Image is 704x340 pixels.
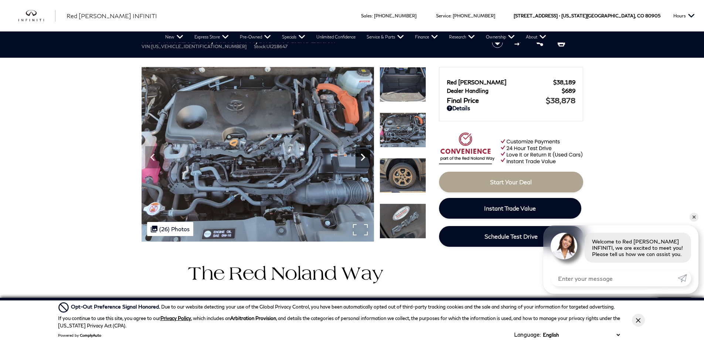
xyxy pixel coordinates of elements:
[67,12,157,19] span: Red [PERSON_NAME] INFINITI
[361,13,372,18] span: Sales
[585,233,691,263] div: Welcome to Red [PERSON_NAME] INFINITI, we are excited to meet you! Please tell us how we can assi...
[380,203,426,239] img: Used 2024 Midnight Black Metallic Toyota Woodland Edition image 26
[142,44,151,49] span: VIN:
[254,44,266,49] span: Stock:
[18,10,55,22] img: INFINITI
[409,31,443,43] a: Finance
[490,178,532,185] span: Start Your Deal
[551,233,577,259] img: Agent profile photo
[71,303,615,311] div: Due to our website detecting your use of the Global Privacy Control, you have been automatically ...
[380,158,426,193] img: Used 2024 Midnight Black Metallic Toyota Woodland Edition image 25
[551,270,678,286] input: Enter your message
[443,31,480,43] a: Research
[361,31,409,43] a: Service & Parts
[230,315,276,321] strong: Arbitration Provision
[484,233,538,240] span: Schedule Test Drive
[447,79,575,85] a: Red [PERSON_NAME] $38,189
[151,44,246,49] span: [US_VEHICLE_IDENTIFICATION_NUMBER]
[447,87,562,94] span: Dealer Handling
[380,112,426,148] img: Used 2024 Midnight Black Metallic Toyota Woodland Edition image 24
[513,37,524,48] button: Compare Vehicle
[514,13,660,18] a: [STREET_ADDRESS] • [US_STATE][GEOGRAPHIC_DATA], CO 80905
[189,31,234,43] a: Express Store
[147,222,193,236] div: (26) Photos
[67,11,157,20] a: Red [PERSON_NAME] INFINITI
[678,270,691,286] a: Submit
[514,332,541,337] div: Language:
[520,31,552,43] a: About
[160,315,191,321] a: Privacy Policy
[380,67,426,102] img: Used 2024 Midnight Black Metallic Toyota Woodland Edition image 23
[80,333,101,337] a: ComplyAuto
[632,314,645,327] button: Close Button
[650,297,698,316] a: Live Chat
[58,333,101,337] div: Powered by
[439,198,581,219] a: Instant Trade Value
[266,44,288,49] span: UI218647
[374,13,416,18] a: [PHONE_NUMBER]
[234,31,276,43] a: Pre-Owned
[447,96,575,105] a: Final Price $38,878
[160,31,189,43] a: New
[142,36,480,44] h1: 2024 Toyota RAV4 Hybrid Woodland Edition
[447,87,575,94] a: Dealer Handling $689
[71,303,161,310] span: Opt-Out Preference Signal Honored .
[276,31,311,43] a: Specials
[447,79,553,85] span: Red [PERSON_NAME]
[447,105,575,111] a: Details
[562,87,575,94] span: $689
[439,172,583,192] a: Start Your Deal
[436,13,450,18] span: Service
[453,13,495,18] a: [PHONE_NUMBER]
[18,10,55,22] a: infiniti
[447,96,546,104] span: Final Price
[546,96,575,105] span: $38,878
[480,31,520,43] a: Ownership
[439,226,583,247] a: Schedule Test Drive
[142,67,374,242] img: Used 2024 Midnight Black Metallic Toyota Woodland Edition image 24
[160,31,552,43] nav: Main Navigation
[311,31,361,43] a: Unlimited Confidence
[553,79,575,85] span: $38,189
[484,205,536,212] span: Instant Trade Value
[356,146,370,168] div: Next
[541,331,622,339] select: Language Select
[450,13,452,18] span: :
[145,146,160,168] div: Previous
[58,315,620,329] p: If you continue to use this site, you agree to our , which includes an , and details the categori...
[372,13,373,18] span: :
